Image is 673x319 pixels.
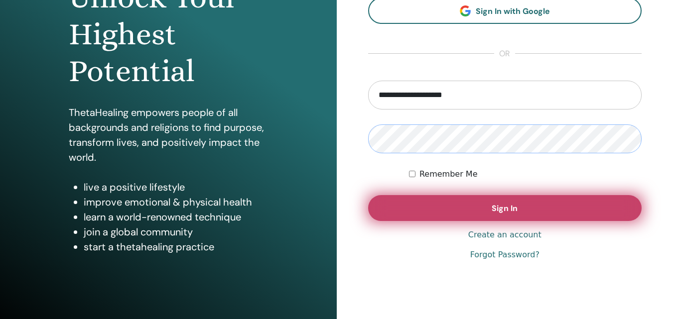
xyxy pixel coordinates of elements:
li: learn a world-renowned technique [84,210,268,224]
a: Create an account [468,229,541,241]
button: Sign In [368,195,642,221]
p: ThetaHealing empowers people of all backgrounds and religions to find purpose, transform lives, a... [69,105,268,165]
span: Sign In with Google [476,6,550,16]
a: Forgot Password? [470,249,539,261]
div: Keep me authenticated indefinitely or until I manually logout [409,168,642,180]
span: or [494,48,515,60]
span: Sign In [492,203,518,213]
label: Remember Me [419,168,478,180]
li: join a global community [84,224,268,239]
li: start a thetahealing practice [84,239,268,254]
li: live a positive lifestyle [84,180,268,195]
li: improve emotional & physical health [84,195,268,210]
